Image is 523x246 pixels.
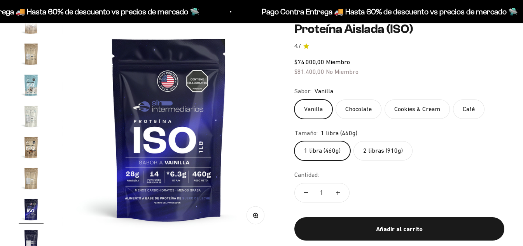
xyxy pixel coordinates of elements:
span: Miembro [326,58,350,65]
legend: Tamaño: [294,128,318,138]
a: 4.74.7 de 5.0 estrellas [294,42,504,51]
button: Ir al artículo 16 [19,197,44,224]
button: Ir al artículo 12 [19,73,44,100]
img: Proteína Aislada (ISO) [19,73,44,98]
div: Añadir al carrito [310,224,489,234]
legend: Sabor: [294,86,311,96]
img: Proteína Aislada (ISO) [19,135,44,160]
button: Aumentar cantidad [327,183,349,202]
button: Ir al artículo 15 [19,166,44,193]
button: Ir al artículo 11 [19,42,44,69]
span: 4.7 [294,42,301,51]
span: No Miembro [326,68,359,75]
p: Pago Contra Entrega 🚚 Hasta 60% de descuento vs precios de mercado 🛸 [261,5,517,18]
img: Proteína Aislada (ISO) [62,22,276,236]
span: $74.000,00 [294,58,324,65]
img: Proteína Aislada (ISO) [19,166,44,191]
span: $81.400,00 [294,68,324,75]
button: Ir al artículo 10 [19,10,44,38]
label: Cantidad: [294,170,319,180]
img: Proteína Aislada (ISO) [19,197,44,222]
button: Ir al artículo 14 [19,135,44,162]
span: Vanilla [315,86,333,96]
span: 1 libra (460g) [321,128,357,138]
img: Proteína Aislada (ISO) [19,104,44,129]
button: Ir al artículo 13 [19,104,44,131]
h1: Proteína Aislada (ISO) [294,22,504,36]
img: Proteína Aislada (ISO) [19,42,44,66]
button: Añadir al carrito [294,217,504,241]
button: Reducir cantidad [295,183,317,202]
